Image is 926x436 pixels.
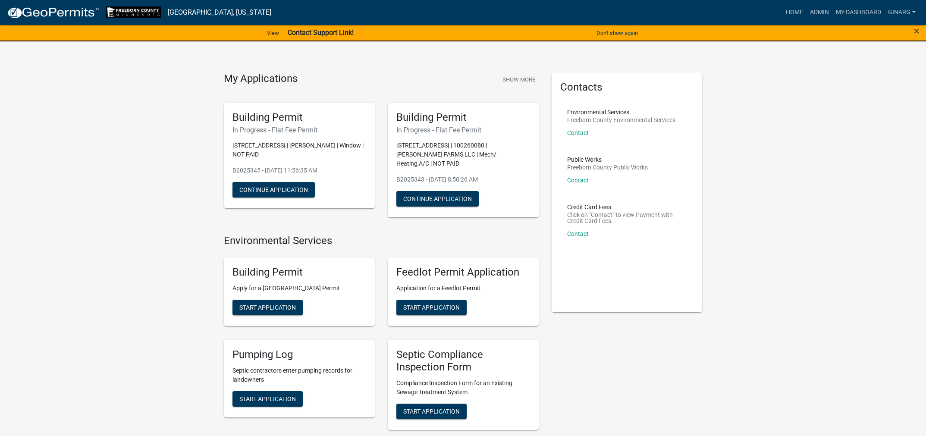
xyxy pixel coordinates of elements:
button: Start Application [232,391,303,407]
h5: Septic Compliance Inspection Form [396,348,530,373]
h5: Contacts [560,81,694,94]
a: [GEOGRAPHIC_DATA], [US_STATE] [168,5,271,20]
strong: Contact Support Link! [288,28,354,37]
a: My Dashboard [832,4,885,21]
h5: Building Permit [232,111,366,124]
button: Start Application [396,404,467,419]
span: Start Application [239,304,296,311]
p: Public Works [567,157,648,163]
h6: In Progress - Flat Fee Permit [232,126,366,134]
button: Show More [499,72,539,87]
h6: In Progress - Flat Fee Permit [396,126,530,134]
span: × [914,25,920,37]
p: Compliance Inspection Form for an Existing Sewage Treatment System. [396,379,530,397]
h4: My Applications [224,72,298,85]
p: Application for a Feedlot Permit [396,284,530,293]
span: Start Application [403,304,460,311]
button: Continue Application [396,191,479,207]
h5: Building Permit [232,266,366,279]
p: Apply for a [GEOGRAPHIC_DATA] Permit [232,284,366,293]
button: Start Application [232,300,303,315]
a: Contact [567,177,589,184]
button: Don't show again [593,26,641,40]
img: Freeborn County, Minnesota [106,6,161,18]
p: [STREET_ADDRESS] | [PERSON_NAME] | Window | NOT PAID [232,141,366,159]
a: Admin [807,4,832,21]
span: Start Application [403,408,460,414]
h4: Environmental Services [224,235,539,247]
a: ginarg [885,4,919,21]
button: Continue Application [232,182,315,198]
p: Environmental Services [567,109,675,115]
h5: Pumping Log [232,348,366,361]
a: Home [782,4,807,21]
p: Septic contractors enter pumping records for landowners [232,366,366,384]
button: Start Application [396,300,467,315]
p: Freeborn County Public Works [567,164,648,170]
p: Freeborn County Environmental Services [567,117,675,123]
h5: Feedlot Permit Application [396,266,530,279]
a: Contact [567,129,589,136]
span: Start Application [239,395,296,402]
p: B2025345 - [DATE] 11:56:35 AM [232,166,366,175]
p: B2025343 - [DATE] 8:50:26 AM [396,175,530,184]
p: Credit Card Fees [567,204,687,210]
a: View [264,26,283,40]
button: Close [914,26,920,36]
h5: Building Permit [396,111,530,124]
p: [STREET_ADDRESS] | 100260080 | [PERSON_NAME] FARMS LLC | Mech/ Heating,A/C | NOT PAID [396,141,530,168]
p: Click on "Contact" to view Payment with Credit Card Fees. [567,212,687,224]
a: Contact [567,230,589,237]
